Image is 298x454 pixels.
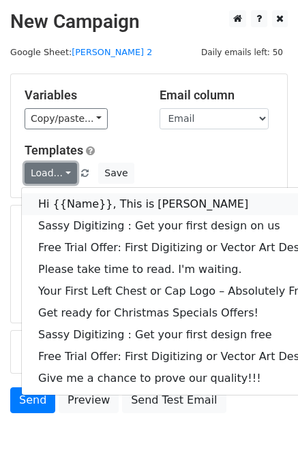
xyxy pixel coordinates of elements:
h2: New Campaign [10,10,288,33]
a: Templates [25,143,83,157]
a: Send Test Email [122,387,226,413]
small: Google Sheet: [10,47,152,57]
a: Preview [59,387,119,413]
a: Send [10,387,55,413]
h5: Variables [25,88,139,103]
a: Copy/paste... [25,108,108,129]
span: Daily emails left: 50 [196,45,288,60]
button: Save [98,163,134,184]
a: [PERSON_NAME] 2 [72,47,152,57]
a: Load... [25,163,77,184]
h5: Email column [160,88,274,103]
iframe: Chat Widget [230,389,298,454]
a: Daily emails left: 50 [196,47,288,57]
